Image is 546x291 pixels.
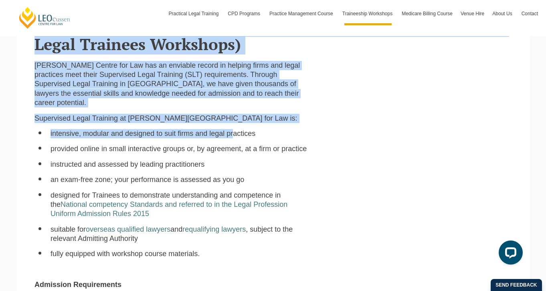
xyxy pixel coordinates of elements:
[398,2,457,25] a: Medicare Billing Course
[265,2,338,25] a: Practice Management Course
[338,2,398,25] a: Traineeship Workshops
[34,61,308,108] p: [PERSON_NAME] Centre for Law has an enviable record in helping firms and legal practices meet the...
[86,225,170,233] a: overseas qualified lawyers
[51,160,308,169] li: instructed and assessed by leading practitioners
[34,18,512,53] h2: About our Traineeship Workshops (now known as Supervised Legal Trainees Workshops)
[51,249,308,259] li: fully equipped with workshop course materials.
[518,2,542,25] a: Contact
[51,175,308,184] li: an exam-free zone; your performance is assessed as you go
[51,200,287,218] a: National competency Standards and referred to in the Legal Profession Uniform Admission Rules 2015
[165,2,224,25] a: Practical Legal Training
[224,2,265,25] a: CPD Programs
[34,281,121,289] strong: Admission Requirements
[488,2,517,25] a: About Us
[34,114,308,123] p: Supervised Legal Training at [PERSON_NAME][GEOGRAPHIC_DATA] for Law is:
[492,237,526,271] iframe: LiveChat chat widget
[182,225,246,233] a: requalifying lawyers
[51,129,308,138] li: intensive, modular and designed to suit firms and legal practices
[18,6,71,29] a: [PERSON_NAME] Centre for Law
[51,225,308,244] li: suitable for and , subject to the relevant Admitting Authority
[457,2,488,25] a: Venue Hire
[51,191,308,219] li: designed for Trainees to demonstrate understanding and competence in the
[51,144,308,154] li: provided online in small interactive groups or, by agreement, at a firm or practice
